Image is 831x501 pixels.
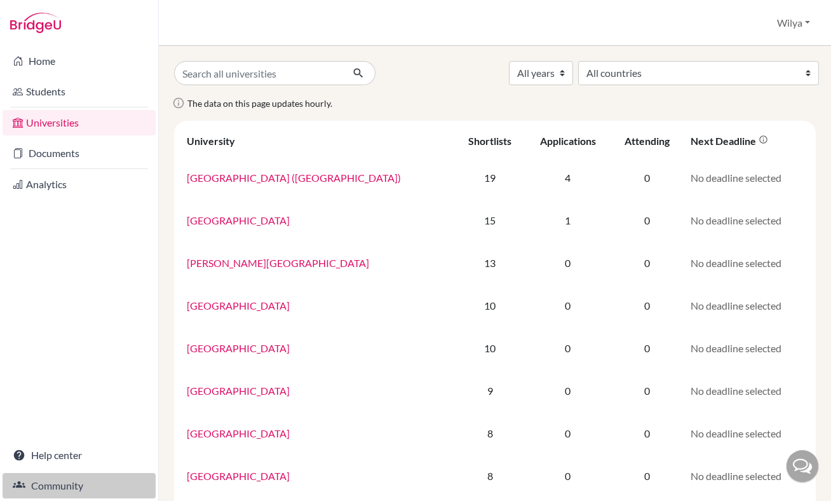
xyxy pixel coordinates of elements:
a: [GEOGRAPHIC_DATA] [187,470,290,482]
td: 8 [455,412,525,455]
td: 10 [455,327,525,369]
span: No deadline selected [691,172,781,184]
td: 0 [525,455,611,497]
a: [PERSON_NAME][GEOGRAPHIC_DATA] [187,257,369,269]
td: 0 [611,327,683,369]
div: Next deadline [691,135,768,147]
span: No deadline selected [691,299,781,312]
td: 13 [455,242,525,284]
th: University [179,126,455,156]
a: [GEOGRAPHIC_DATA] [187,427,290,439]
td: 0 [611,455,683,497]
span: Help [29,9,55,20]
input: Search all universities [174,61,342,85]
td: 9 [455,369,525,412]
div: Shortlists [468,135,511,147]
img: Bridge-U [10,13,61,33]
a: [GEOGRAPHIC_DATA] [187,342,290,354]
a: Documents [3,141,156,166]
td: 0 [611,199,683,242]
a: [GEOGRAPHIC_DATA] [187,385,290,397]
a: [GEOGRAPHIC_DATA] [187,299,290,312]
td: 0 [525,284,611,327]
td: 0 [525,327,611,369]
span: No deadline selected [691,385,781,397]
a: [GEOGRAPHIC_DATA] ([GEOGRAPHIC_DATA]) [187,172,401,184]
a: Community [3,473,156,498]
td: 0 [525,242,611,284]
td: 0 [525,369,611,412]
a: [GEOGRAPHIC_DATA] [187,214,290,226]
td: 15 [455,199,525,242]
td: 10 [455,284,525,327]
a: Help center [3,443,156,468]
td: 0 [611,369,683,412]
td: 0 [525,412,611,455]
td: 8 [455,455,525,497]
span: The data on this page updates hourly. [187,98,332,109]
td: 0 [611,242,683,284]
td: 1 [525,199,611,242]
td: 19 [455,156,525,199]
div: Attending [625,135,670,147]
span: No deadline selected [691,470,781,482]
span: No deadline selected [691,427,781,439]
div: Applications [540,135,596,147]
td: 4 [525,156,611,199]
td: 0 [611,412,683,455]
td: 0 [611,284,683,327]
a: Analytics [3,172,156,197]
td: 0 [611,156,683,199]
a: Home [3,48,156,74]
span: No deadline selected [691,214,781,226]
a: Universities [3,110,156,135]
span: No deadline selected [691,342,781,354]
span: No deadline selected [691,257,781,269]
a: Students [3,79,156,104]
button: Wilya [771,11,816,35]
